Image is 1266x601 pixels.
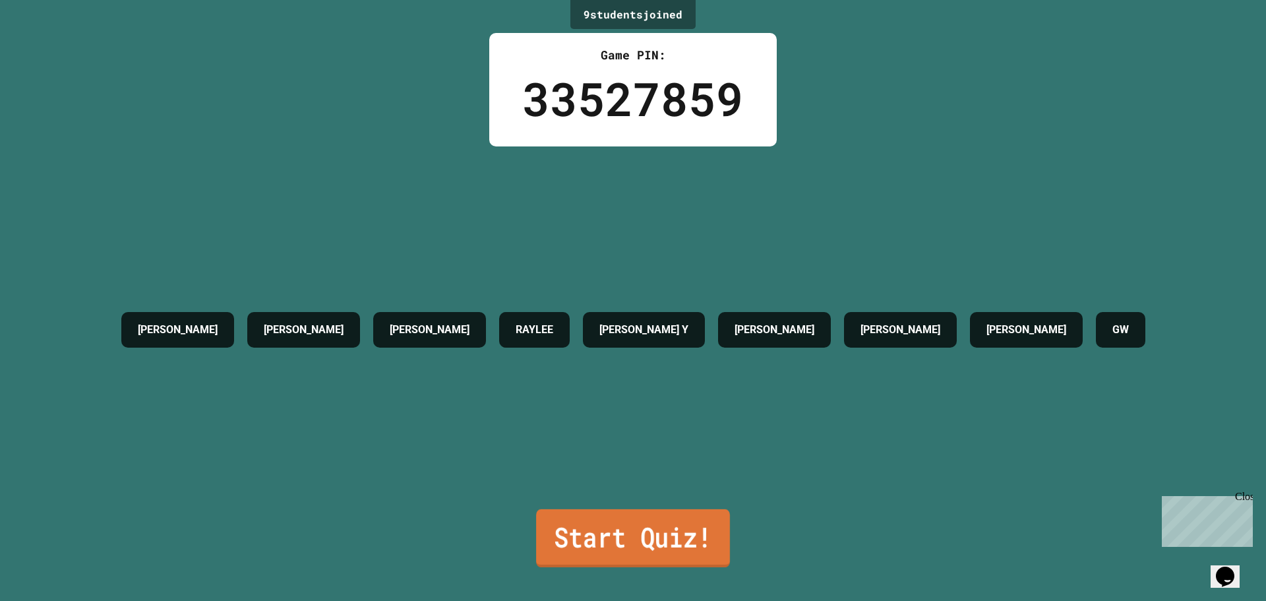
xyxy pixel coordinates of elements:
[735,322,814,338] h4: [PERSON_NAME]
[5,5,91,84] div: Chat with us now!Close
[1211,548,1253,588] iframe: chat widget
[138,322,218,338] h4: [PERSON_NAME]
[860,322,940,338] h4: [PERSON_NAME]
[1112,322,1129,338] h4: GW
[1157,491,1253,547] iframe: chat widget
[522,64,744,133] div: 33527859
[986,322,1066,338] h4: [PERSON_NAME]
[264,322,344,338] h4: [PERSON_NAME]
[536,509,730,567] a: Start Quiz!
[599,322,688,338] h4: [PERSON_NAME] Y
[390,322,469,338] h4: [PERSON_NAME]
[522,46,744,64] div: Game PIN:
[516,322,553,338] h4: RAYLEE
